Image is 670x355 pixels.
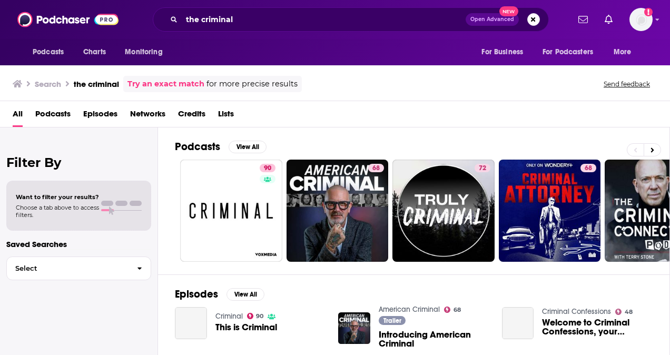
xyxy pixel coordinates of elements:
[444,307,461,313] a: 68
[466,13,519,26] button: Open AdvancedNew
[218,105,234,127] a: Lists
[6,155,151,170] h2: Filter By
[182,11,466,28] input: Search podcasts, credits, & more...
[175,140,220,153] h2: Podcasts
[372,163,380,174] span: 68
[153,7,549,32] div: Search podcasts, credits, & more...
[542,318,653,336] a: Welcome to Criminal Confessions, your ultimate destination for true crime, mystery, and real-life...
[625,310,633,314] span: 48
[585,163,592,174] span: 68
[606,42,645,62] button: open menu
[392,160,495,262] a: 72
[264,163,271,174] span: 90
[600,11,617,28] a: Show notifications dropdown
[226,288,264,301] button: View All
[629,8,653,31] span: Logged in as tessvanden
[536,42,608,62] button: open menu
[130,105,165,127] a: Networks
[215,312,243,321] a: Criminal
[368,164,384,172] a: 68
[215,323,277,332] a: This is Criminal
[16,204,99,219] span: Choose a tab above to access filters.
[542,307,611,316] a: Criminal Confessions
[117,42,176,62] button: open menu
[629,8,653,31] button: Show profile menu
[499,160,601,262] a: 68
[175,288,218,301] h2: Episodes
[629,8,653,31] img: User Profile
[580,164,596,172] a: 68
[481,45,523,60] span: For Business
[474,42,536,62] button: open menu
[379,330,489,348] a: Introducing American Criminal
[614,45,632,60] span: More
[247,313,264,319] a: 90
[125,45,162,60] span: Monitoring
[25,42,77,62] button: open menu
[615,309,633,315] a: 48
[379,305,440,314] a: American Criminal
[175,140,267,153] a: PodcastsView All
[287,160,389,262] a: 68
[574,11,592,28] a: Show notifications dropdown
[383,318,401,324] span: Trailer
[83,45,106,60] span: Charts
[644,8,653,16] svg: Add a profile image
[229,141,267,153] button: View All
[338,312,370,344] img: Introducing American Criminal
[6,239,151,249] p: Saved Searches
[256,314,263,319] span: 90
[76,42,112,62] a: Charts
[74,79,119,89] h3: the criminal
[178,105,205,127] a: Credits
[33,45,64,60] span: Podcasts
[175,307,207,339] a: This is Criminal
[454,308,461,312] span: 68
[83,105,117,127] a: Episodes
[35,79,61,89] h3: Search
[499,6,518,16] span: New
[6,257,151,280] button: Select
[502,307,534,339] a: Welcome to Criminal Confessions, your ultimate destination for true crime, mystery, and real-life...
[475,164,490,172] a: 72
[127,78,204,90] a: Try an exact match
[35,105,71,127] a: Podcasts
[470,17,514,22] span: Open Advanced
[175,288,264,301] a: EpisodesView All
[180,160,282,262] a: 90
[543,45,593,60] span: For Podcasters
[13,105,23,127] a: All
[17,9,119,29] img: Podchaser - Follow, Share and Rate Podcasts
[7,265,129,272] span: Select
[479,163,486,174] span: 72
[260,164,275,172] a: 90
[16,193,99,201] span: Want to filter your results?
[206,78,298,90] span: for more precise results
[600,80,653,88] button: Send feedback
